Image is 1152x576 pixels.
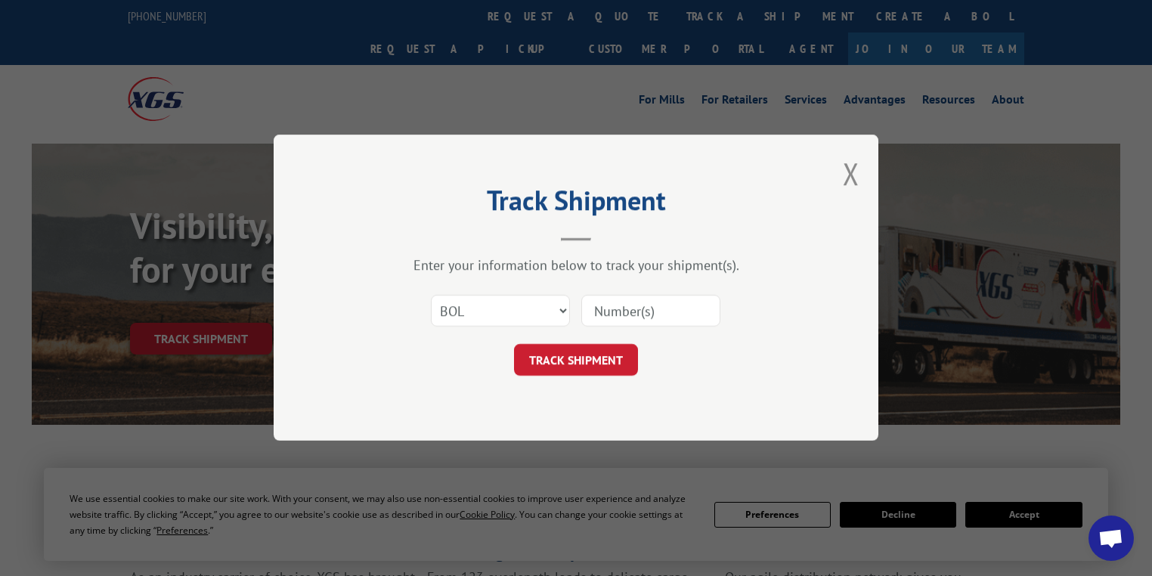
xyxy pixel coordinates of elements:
h2: Track Shipment [349,190,803,218]
button: Close modal [843,153,859,194]
div: Enter your information below to track your shipment(s). [349,257,803,274]
button: TRACK SHIPMENT [514,345,638,376]
input: Number(s) [581,296,720,327]
div: Open chat [1089,516,1134,561]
